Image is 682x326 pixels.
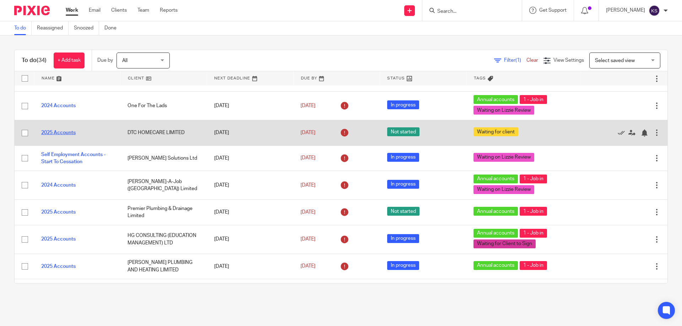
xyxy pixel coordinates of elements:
span: 1 - Job in [520,207,547,216]
span: In progress [387,261,419,270]
a: To do [14,21,32,35]
a: Team [137,7,149,14]
span: 1 - Job in [520,261,547,270]
span: View Settings [553,58,584,63]
td: DTC HOMECARE LIMITED [120,120,207,145]
a: Self Employment Accounts - Start To Cessation [41,152,105,164]
span: Waiting on Lizzie Review [473,106,534,115]
a: Email [89,7,101,14]
td: [PERSON_NAME] Limited [120,279,207,304]
input: Search [437,9,500,15]
span: Filter [504,58,526,63]
a: Clients [111,7,127,14]
span: [DATE] [301,264,315,269]
span: In progress [387,234,419,243]
span: [DATE] [301,237,315,242]
span: Waiting for Client to Sign [473,239,536,248]
td: [PERSON_NAME] Solutions Ltd [120,145,207,171]
a: Snoozed [74,21,99,35]
td: [DATE] [207,120,293,145]
span: [DATE] [301,130,315,135]
td: [DATE] [207,279,293,304]
a: 2025 Accounts [41,210,76,215]
span: Annual accounts [473,229,518,238]
span: [DATE] [301,103,315,108]
span: Annual accounts [473,175,518,183]
span: Annual accounts [473,207,518,216]
td: [PERSON_NAME]-A-Job ([GEOGRAPHIC_DATA]) Limited [120,171,207,200]
span: Waiting for client [473,127,518,136]
span: All [122,58,128,63]
span: Waiting on Lizzie Review [473,185,534,194]
td: [DATE] [207,225,293,254]
a: 2025 Accounts [41,237,76,242]
a: 2025 Accounts [41,264,76,269]
td: [DATE] [207,200,293,225]
a: Clear [526,58,538,63]
td: Premier Plumbing & Drainage Limited [120,200,207,225]
h1: To do [22,57,47,64]
img: svg%3E [649,5,660,16]
span: Select saved view [595,58,635,63]
td: [DATE] [207,171,293,200]
a: Mark as done [618,129,628,136]
p: [PERSON_NAME] [606,7,645,14]
span: In progress [387,100,419,109]
span: In progress [387,180,419,189]
p: Due by [97,57,113,64]
td: HG CONSULTING (EDUCATION MANAGEMENT) LTD [120,225,207,254]
a: + Add task [54,53,85,68]
span: [DATE] [301,183,315,188]
span: 1 - Job in [520,95,547,104]
span: Not started [387,127,420,136]
a: 2025 Accounts [41,130,76,135]
span: In progress [387,153,419,162]
img: Pixie [14,6,50,15]
span: [DATE] [301,156,315,161]
span: Waiting on Lizzie Review [473,153,534,162]
span: [DATE] [301,210,315,215]
span: Tags [474,76,486,80]
a: Work [66,7,78,14]
span: (1) [515,58,521,63]
span: Annual accounts [473,95,518,104]
a: 2024 Accounts [41,183,76,188]
td: [DATE] [207,92,293,120]
a: Done [104,21,122,35]
td: [PERSON_NAME] PLUMBING AND HEATING LIMITED [120,254,207,279]
a: Reassigned [37,21,69,35]
td: [DATE] [207,254,293,279]
span: (34) [37,57,47,63]
span: Get Support [539,8,567,13]
a: Reports [160,7,178,14]
a: 2024 Accounts [41,103,76,108]
span: 1 - Job in [520,229,547,238]
span: 1 - Job in [520,175,547,183]
span: Annual accounts [473,261,518,270]
span: Not started [387,207,420,216]
td: One For The Lads [120,92,207,120]
td: [DATE] [207,145,293,171]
